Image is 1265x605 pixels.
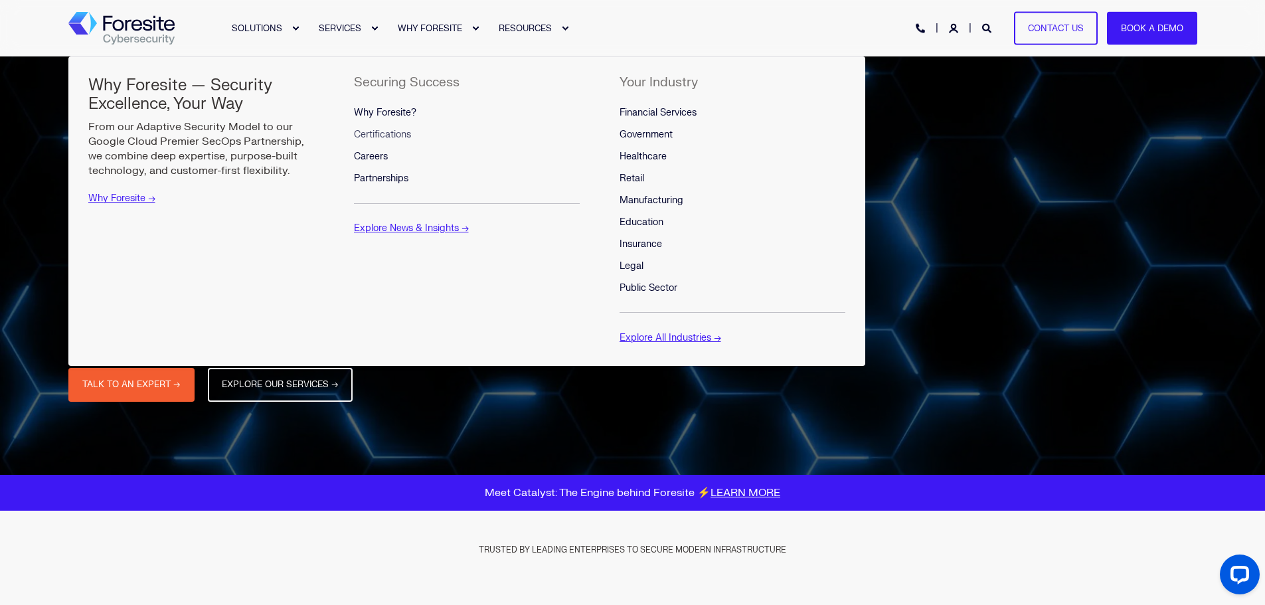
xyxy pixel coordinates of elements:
[499,23,552,33] span: RESOURCES
[561,25,569,33] div: Expand RESOURCES
[620,238,662,250] span: Insurance
[982,22,994,33] a: Open Search
[471,25,479,33] div: Expand WHY FORESITE
[354,107,416,118] span: Why Foresite?
[620,195,683,206] span: Manufacturing
[88,193,155,204] a: Why Foresite →
[68,12,175,45] img: Foresite logo, a hexagon shape of blues with a directional arrow to the right hand side, and the ...
[620,151,667,162] span: Healthcare
[354,151,388,162] span: Careers
[620,173,644,184] span: Retail
[620,260,643,272] span: Legal
[711,486,780,499] a: LEARN MORE
[354,76,460,89] h5: Securing Success
[88,76,314,113] h5: Why Foresite — Security Excellence, Your Way
[620,332,721,343] a: Explore All Industries →
[620,282,677,294] span: Public Sector
[1107,11,1197,45] a: Book a Demo
[232,23,282,33] span: SOLUTIONS
[620,216,663,228] span: Education
[620,74,698,90] span: Your Industry
[68,12,175,45] a: Back to Home
[398,23,462,33] span: WHY FORESITE
[88,120,314,178] p: From our Adaptive Security Model to our Google Cloud Premier SecOps Partnership, we combine deep ...
[354,173,408,184] span: Partnerships
[1014,11,1098,45] a: Contact Us
[354,129,411,140] span: Certifications
[68,368,195,402] a: TALK TO AN EXPERT →
[479,545,786,555] span: TRUSTED BY LEADING ENTERPRISES TO SECURE MODERN INFRASTRUCTURE
[292,25,299,33] div: Expand SOLUTIONS
[949,22,961,33] a: Login
[1209,549,1265,605] iframe: LiveChat chat widget
[371,25,379,33] div: Expand SERVICES
[208,368,353,402] a: EXPLORE OUR SERVICES →
[620,129,673,140] span: Government
[485,486,780,499] span: Meet Catalyst: The Engine behind Foresite ⚡️
[354,222,469,234] a: Explore News & Insights →
[620,107,697,118] span: Financial Services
